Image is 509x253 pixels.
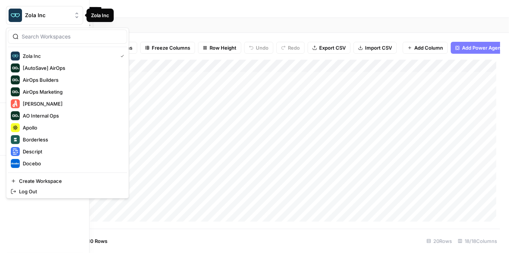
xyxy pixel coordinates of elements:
span: Docebo [23,160,121,167]
img: Apollo Logo [11,123,20,132]
input: Search Workspaces [22,33,122,40]
img: Borderless Logo [11,135,20,144]
span: Freeze Columns [152,44,190,51]
span: Redo [288,44,300,51]
div: 18/18 Columns [455,235,500,247]
button: Redo [276,42,305,54]
span: Add Column [414,44,443,51]
span: Row Height [210,44,236,51]
span: Import CSV [365,44,392,51]
button: Import CSV [354,42,397,54]
button: Row Height [198,42,241,54]
span: Zola Inc [25,12,70,19]
img: Docebo Logo [11,159,20,168]
img: Angi Logo [11,99,20,108]
button: Freeze Columns [140,42,195,54]
span: Add 10 Rows [78,237,107,245]
img: AirOps Builders Logo [11,75,20,84]
span: Create Workspace [19,177,121,185]
span: Log Out [19,188,121,195]
span: Descript [23,148,121,155]
span: Apollo [23,124,121,131]
span: AirOps Marketing [23,88,121,96]
img: Zola Inc Logo [9,9,22,22]
button: Add Column [403,42,448,54]
span: Export CSV [319,44,346,51]
div: 20 Rows [424,235,455,247]
button: Undo [244,42,273,54]
button: Workspace: Zola Inc [6,6,83,25]
span: [PERSON_NAME] [23,100,121,107]
a: Create Workspace [8,176,127,186]
span: Zola Inc [23,52,114,60]
span: AirOps Builders [23,76,121,84]
img: [AutoSave] AirOps Logo [11,63,20,72]
a: Log Out [8,186,127,197]
img: Descript Logo [11,147,20,156]
img: Zola Inc Logo [11,51,20,60]
span: Borderless [23,136,121,143]
span: [AutoSave] AirOps [23,64,121,72]
span: Add Power Agent [462,44,503,51]
img: AirOps Marketing Logo [11,87,20,96]
img: AO Internal Ops Logo [11,111,20,120]
button: Export CSV [308,42,351,54]
div: Workspace: Zola Inc [6,28,129,199]
span: Undo [256,44,268,51]
button: Add Power Agent [451,42,507,54]
span: AO Internal Ops [23,112,121,119]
